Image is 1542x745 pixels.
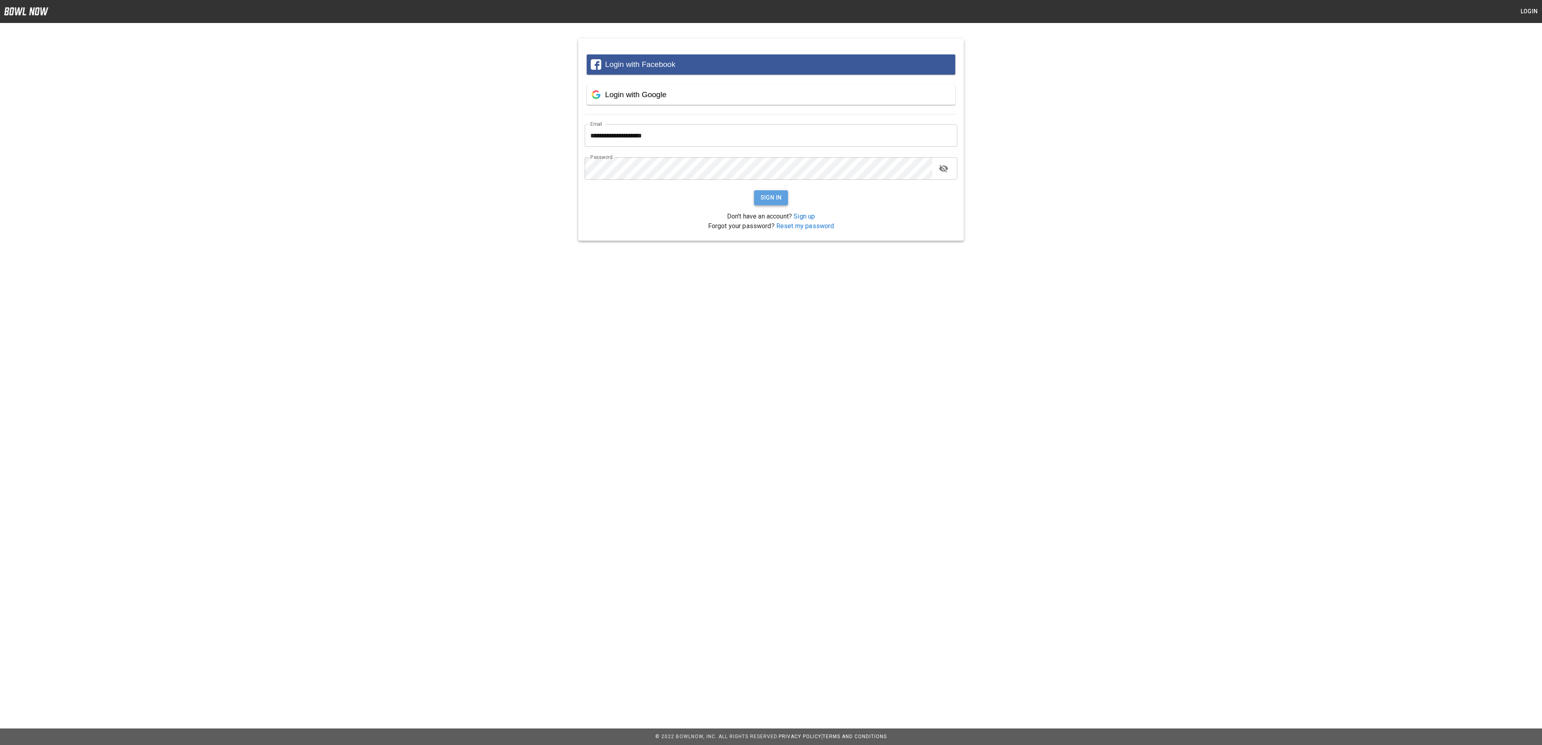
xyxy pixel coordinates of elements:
[754,190,788,205] button: Sign In
[1516,4,1542,19] button: Login
[936,160,952,177] button: toggle password visibility
[585,221,957,231] p: Forgot your password?
[823,734,887,739] a: Terms and Conditions
[587,54,955,75] button: Login with Facebook
[605,90,667,99] span: Login with Google
[605,60,675,69] span: Login with Facebook
[776,222,834,230] a: Reset my password
[585,212,957,221] p: Don't have an account?
[655,734,779,739] span: © 2022 BowlNow, Inc. All Rights Reserved.
[779,734,821,739] a: Privacy Policy
[794,212,815,220] a: Sign up
[587,85,955,105] button: Login with Google
[4,7,48,15] img: logo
